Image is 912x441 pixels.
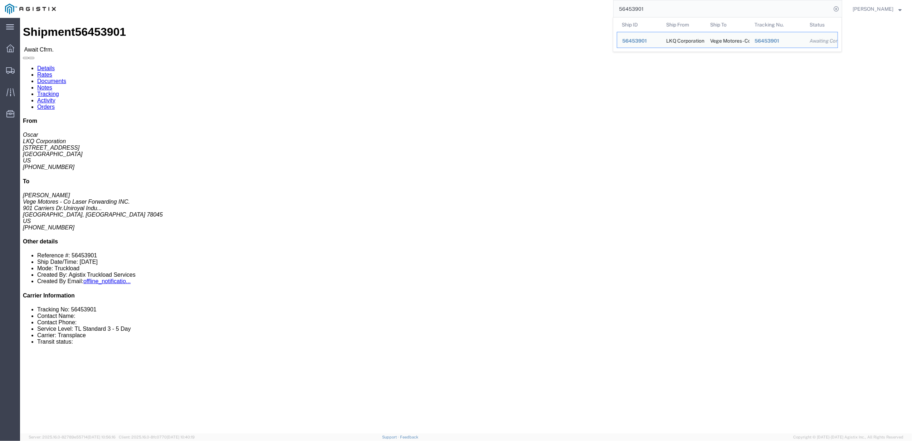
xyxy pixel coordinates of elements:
[167,435,195,439] span: [DATE] 10:40:19
[710,32,745,48] div: Vege Motores - Co Laser Forwarding INC.
[750,18,805,32] th: Tracking Nu.
[88,435,116,439] span: [DATE] 10:56:16
[29,435,116,439] span: Server: 2025.16.0-82789e55714
[5,4,56,14] img: logo
[852,5,902,13] button: [PERSON_NAME]
[614,0,831,18] input: Search for shipment number, reference number
[755,38,779,44] span: 56453901
[382,435,400,439] a: Support
[661,18,706,32] th: Ship From
[793,434,903,440] span: Copyright © [DATE]-[DATE] Agistix Inc., All Rights Reserved
[622,37,656,45] div: 56453901
[400,435,418,439] a: Feedback
[810,37,833,45] div: Awaiting Confirmation
[805,18,838,32] th: Status
[666,32,701,48] div: LKQ Corporation
[617,18,661,32] th: Ship ID
[119,435,195,439] span: Client: 2025.16.0-8fc0770
[755,37,800,45] div: 56453901
[705,18,750,32] th: Ship To
[617,18,842,52] table: Search Results
[853,5,893,13] span: Jorge Hinojosa
[622,38,647,44] span: 56453901
[20,18,912,433] iframe: FS Legacy Container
